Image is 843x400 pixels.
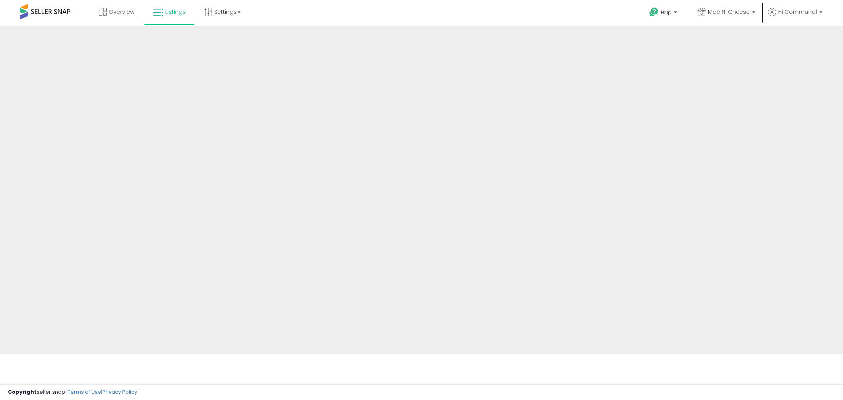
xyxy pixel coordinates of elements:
[165,8,186,16] span: Listings
[661,9,671,16] span: Help
[778,8,817,16] span: Hi Communal
[649,7,659,17] i: Get Help
[768,8,822,26] a: Hi Communal
[708,8,750,16] span: Mac N' Cheese
[643,1,685,26] a: Help
[109,8,134,16] span: Overview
